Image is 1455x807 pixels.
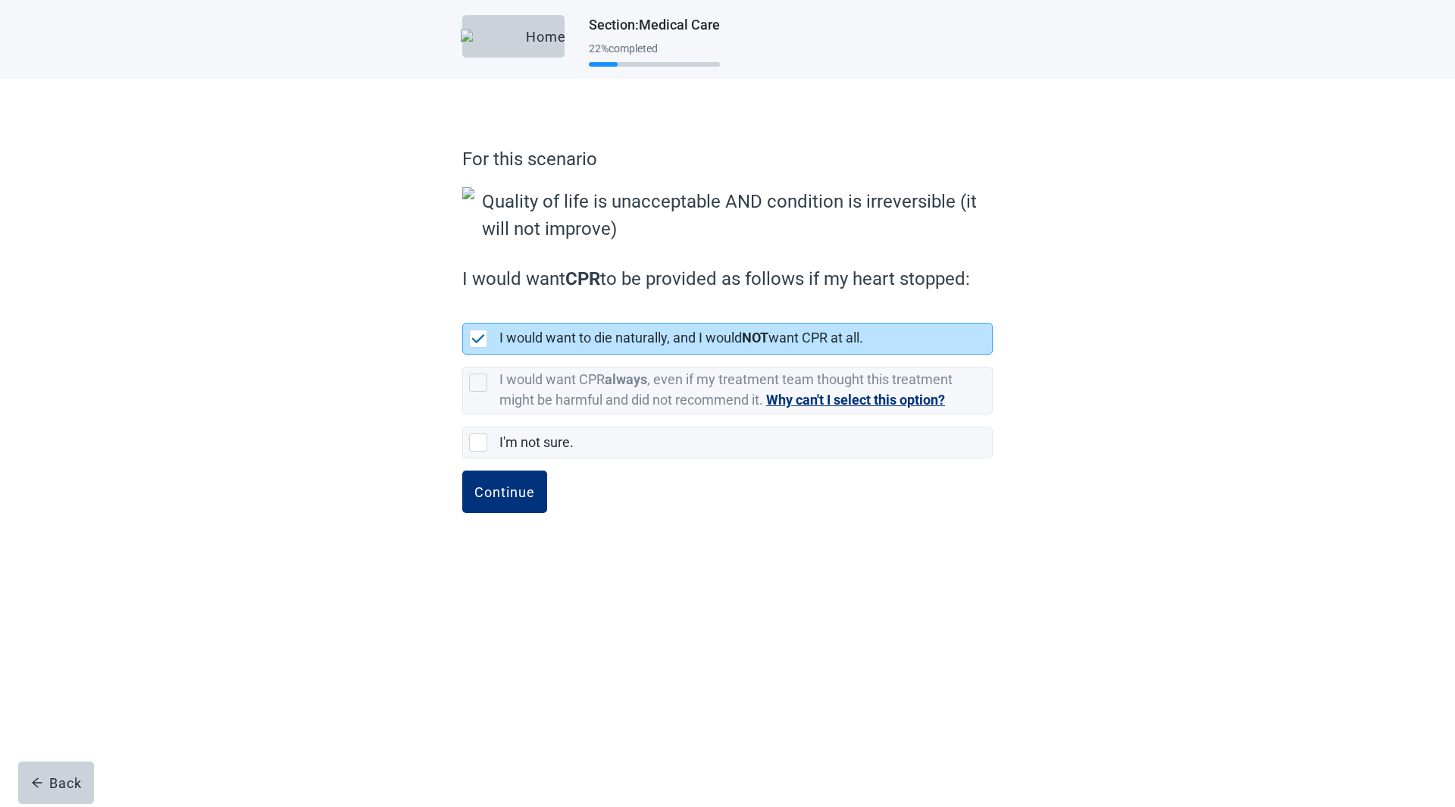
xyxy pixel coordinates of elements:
[462,367,993,414] div: [object Object], checkbox, not selected, cannot be selected due to conflict
[31,777,43,789] span: arrow-left
[565,268,600,289] strong: CPR
[462,265,985,292] label: I would want to be provided as follows if my heart stopped:
[474,29,552,44] div: Home
[499,371,953,408] label: I would want CPR , even if my treatment team thought this treatment might be harmful and did not ...
[766,389,945,411] button: [object Object], checkbox, not selected, cannot be selected due to conflict
[589,36,720,74] div: Progress section
[461,30,520,43] img: Elephant
[589,42,720,55] div: 22 % completed
[462,145,993,173] p: For this scenario
[462,187,482,244] img: irreversible.svg
[499,434,574,450] label: I'm not sure.
[462,471,547,513] button: Continue
[18,762,94,804] button: arrow-leftBack
[462,323,993,355] div: [object Object], checkbox, selected
[31,775,82,790] div: Back
[462,15,565,58] button: ElephantHome
[474,484,535,499] div: Continue
[742,330,768,346] strong: NOT
[589,14,720,36] h1: Section : Medical Care
[499,330,863,346] label: I would want to die naturally, and I would want CPR at all.
[482,188,985,242] p: Quality of life is unacceptable AND condition is irreversible (it will not improve)
[462,427,993,458] div: I'm not sure., checkbox, not selected
[605,371,647,387] strong: always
